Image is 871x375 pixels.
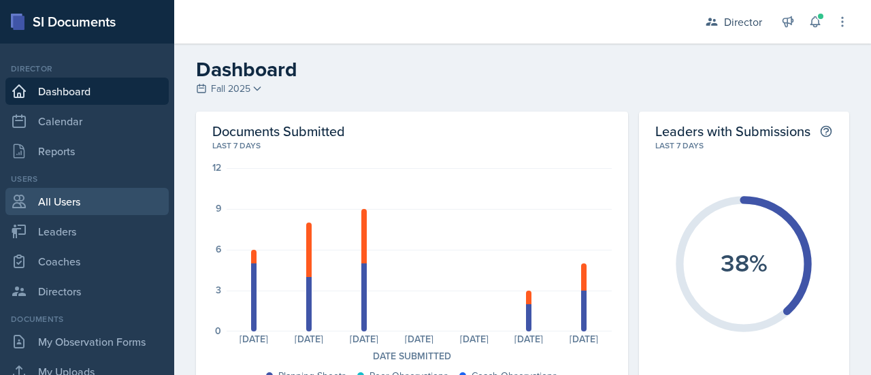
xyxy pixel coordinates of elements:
text: 38% [721,244,768,280]
h2: Dashboard [196,57,849,82]
div: [DATE] [446,334,502,344]
div: Director [724,14,762,30]
div: 9 [216,203,221,213]
div: Last 7 days [655,140,833,152]
a: All Users [5,188,169,215]
div: 6 [216,244,221,254]
a: Dashboard [5,78,169,105]
a: My Observation Forms [5,328,169,355]
div: Date Submitted [212,349,612,363]
a: Coaches [5,248,169,275]
a: Directors [5,278,169,305]
div: 3 [216,285,221,295]
span: Fall 2025 [211,82,250,96]
a: Calendar [5,108,169,135]
div: 0 [215,326,221,336]
div: Last 7 days [212,140,612,152]
div: Director [5,63,169,75]
div: [DATE] [337,334,392,344]
div: [DATE] [391,334,446,344]
a: Reports [5,137,169,165]
div: Users [5,173,169,185]
div: [DATE] [557,334,612,344]
div: 12 [212,163,221,172]
div: [DATE] [227,334,282,344]
div: [DATE] [502,334,557,344]
div: Documents [5,313,169,325]
h2: Documents Submitted [212,123,612,140]
h2: Leaders with Submissions [655,123,810,140]
a: Leaders [5,218,169,245]
div: [DATE] [282,334,337,344]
